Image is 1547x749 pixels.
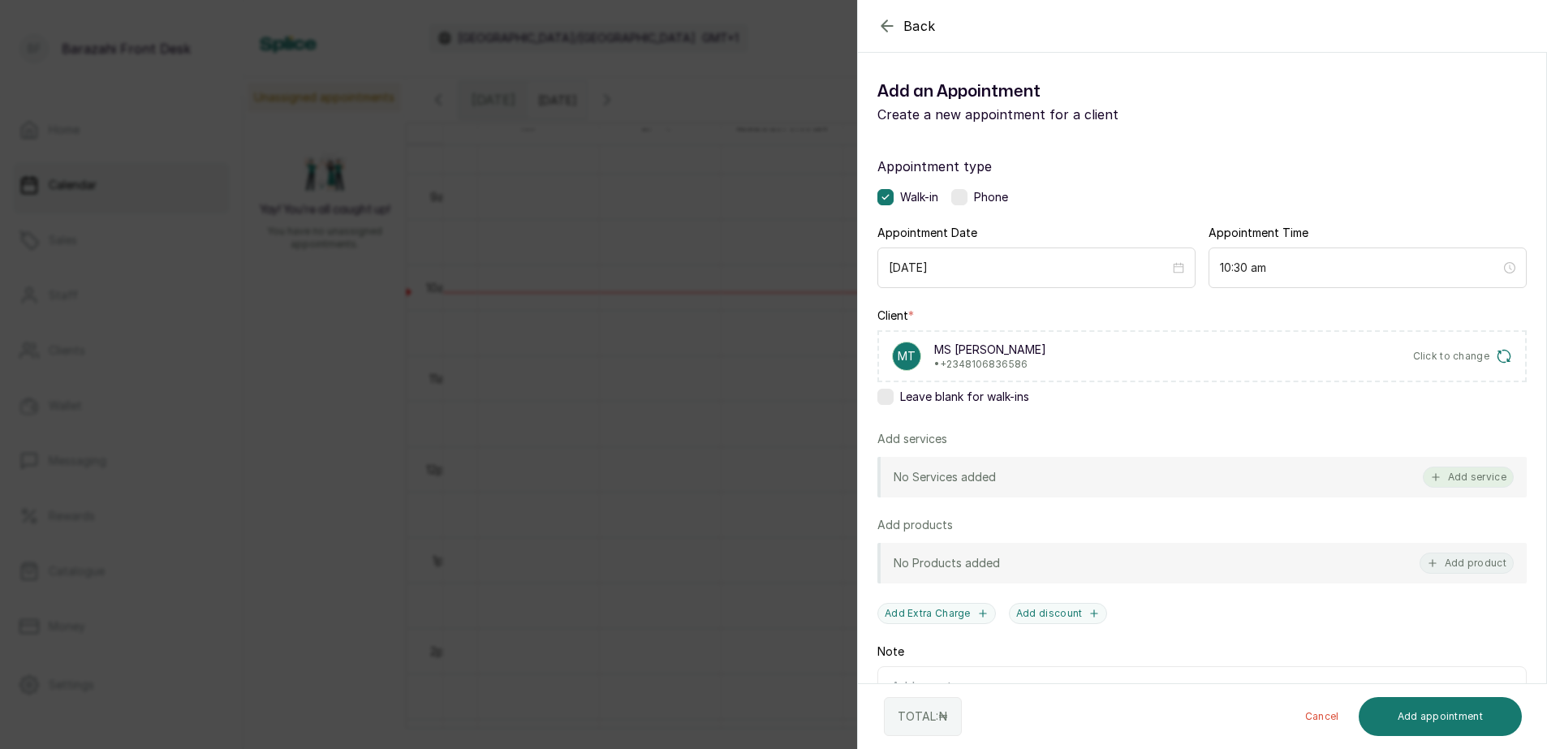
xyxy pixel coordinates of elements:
h1: Add an Appointment [877,79,1202,105]
input: Select time [1220,259,1501,277]
label: Appointment type [877,157,1527,176]
input: Select date [889,259,1170,277]
p: Add products [877,517,953,533]
button: Add Extra Charge [877,603,996,624]
label: Client [877,308,914,324]
button: Add discount [1009,603,1108,624]
p: • +234 8106836586 [934,358,1046,371]
span: Click to change [1413,350,1490,363]
button: Add appointment [1359,697,1523,736]
p: No Products added [894,555,1000,571]
p: MT [898,348,916,364]
button: Back [877,16,936,36]
button: Click to change [1413,348,1513,364]
button: Add product [1420,553,1514,574]
label: Note [877,644,904,660]
label: Appointment Date [877,225,977,241]
span: Walk-in [900,189,938,205]
p: No Services added [894,469,996,485]
p: MS [PERSON_NAME] [934,342,1046,358]
p: TOTAL: ₦ [898,708,948,725]
label: Appointment Time [1209,225,1308,241]
span: Back [903,16,936,36]
p: Create a new appointment for a client [877,105,1202,124]
span: Leave blank for walk-ins [900,389,1029,405]
span: Phone [974,189,1008,205]
button: Add service [1423,467,1514,488]
button: Cancel [1292,697,1352,736]
p: Add services [877,431,947,447]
